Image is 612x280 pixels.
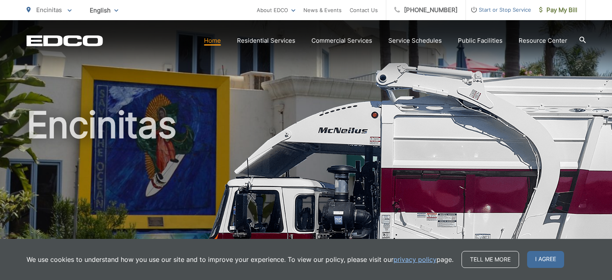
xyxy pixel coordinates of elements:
[303,5,342,15] a: News & Events
[527,251,564,268] span: I agree
[462,251,519,268] a: Tell me more
[388,36,442,46] a: Service Schedules
[84,3,124,17] span: English
[458,36,503,46] a: Public Facilities
[27,255,453,264] p: We use cookies to understand how you use our site and to improve your experience. To view our pol...
[237,36,295,46] a: Residential Services
[311,36,372,46] a: Commercial Services
[394,255,437,264] a: privacy policy
[204,36,221,46] a: Home
[257,5,295,15] a: About EDCO
[36,6,62,14] span: Encinitas
[27,35,103,46] a: EDCD logo. Return to the homepage.
[350,5,378,15] a: Contact Us
[539,5,577,15] span: Pay My Bill
[519,36,567,46] a: Resource Center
